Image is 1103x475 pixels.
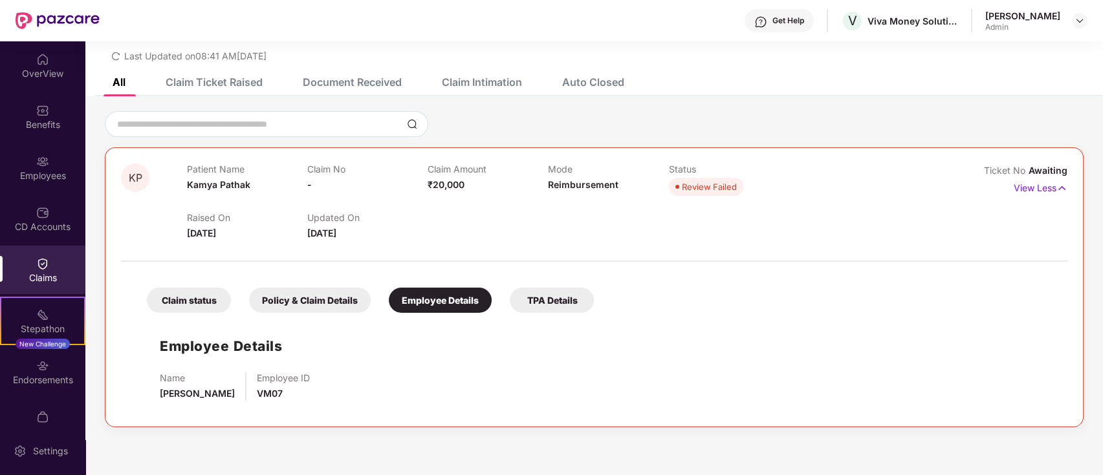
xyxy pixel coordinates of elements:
[754,16,767,28] img: svg+xml;base64,PHN2ZyBpZD0iSGVscC0zMngzMiIgeG1sbnM9Imh0dHA6Ly93d3cudzMub3JnLzIwMDAvc3ZnIiB3aWR0aD...
[36,257,49,270] img: svg+xml;base64,PHN2ZyBpZD0iQ2xhaW0iIHhtbG5zPSJodHRwOi8vd3d3LnczLm9yZy8yMDAwL3N2ZyIgd2lkdGg9IjIwIi...
[16,12,100,29] img: New Pazcare Logo
[36,206,49,219] img: svg+xml;base64,PHN2ZyBpZD0iQ0RfQWNjb3VudHMiIGRhdGEtbmFtZT0iQ0QgQWNjb3VudHMiIHhtbG5zPSJodHRwOi8vd3...
[669,164,789,174] p: Status
[160,388,235,399] span: [PERSON_NAME]
[36,308,49,321] img: svg+xml;base64,PHN2ZyB4bWxucz0iaHR0cDovL3d3dy53My5vcmcvMjAwMC9zdmciIHdpZHRoPSIyMSIgaGVpZ2h0PSIyMC...
[428,164,548,174] p: Claim Amount
[166,76,263,89] div: Claim Ticket Raised
[14,445,27,458] img: svg+xml;base64,PHN2ZyBpZD0iU2V0dGluZy0yMHgyMCIgeG1sbnM9Imh0dHA6Ly93d3cudzMub3JnLzIwMDAvc3ZnIiB3aW...
[1,322,84,335] div: Stepathon
[510,288,594,313] div: TPA Details
[147,288,231,313] div: Claim status
[984,165,1029,176] span: Ticket No
[129,173,142,184] span: KP
[257,372,310,383] p: Employee ID
[36,155,49,168] img: svg+xml;base64,PHN2ZyBpZD0iRW1wbG95ZWVzIiB4bWxucz0iaHR0cDovL3d3dy53My5vcmcvMjAwMC9zdmciIHdpZHRoPS...
[257,388,283,399] span: VM07
[249,288,371,313] div: Policy & Claim Details
[307,227,336,238] span: [DATE]
[428,179,464,190] span: ₹20,000
[187,227,216,238] span: [DATE]
[1014,178,1067,195] p: View Less
[562,76,624,89] div: Auto Closed
[36,359,49,372] img: svg+xml;base64,PHN2ZyBpZD0iRW5kb3JzZW1lbnRzIiB4bWxucz0iaHR0cDovL3d3dy53My5vcmcvMjAwMC9zdmciIHdpZH...
[442,76,522,89] div: Claim Intimation
[407,119,417,129] img: svg+xml;base64,PHN2ZyBpZD0iU2VhcmNoLTMyeDMyIiB4bWxucz0iaHR0cDovL3d3dy53My5vcmcvMjAwMC9zdmciIHdpZH...
[303,76,402,89] div: Document Received
[29,445,72,458] div: Settings
[772,16,804,26] div: Get Help
[36,104,49,117] img: svg+xml;base64,PHN2ZyBpZD0iQmVuZWZpdHMiIHhtbG5zPSJodHRwOi8vd3d3LnczLm9yZy8yMDAwL3N2ZyIgd2lkdGg9Ij...
[307,164,428,174] p: Claim No
[868,15,958,27] div: Viva Money Solutions Private Limited
[111,50,120,61] span: redo
[187,212,307,223] p: Raised On
[548,164,668,174] p: Mode
[187,179,250,190] span: Kamya Pathak
[548,179,618,190] span: Reimbursement
[160,335,282,357] h1: Employee Details
[124,50,267,61] span: Last Updated on 08:41 AM[DATE]
[985,22,1060,32] div: Admin
[1029,165,1067,176] span: Awaiting
[16,339,70,349] div: New Challenge
[985,10,1060,22] div: [PERSON_NAME]
[389,288,492,313] div: Employee Details
[36,53,49,66] img: svg+xml;base64,PHN2ZyBpZD0iSG9tZSIgeG1sbnM9Imh0dHA6Ly93d3cudzMub3JnLzIwMDAvc3ZnIiB3aWR0aD0iMjAiIG...
[307,179,312,190] span: -
[187,164,307,174] p: Patient Name
[1075,16,1085,26] img: svg+xml;base64,PHN2ZyBpZD0iRHJvcGRvd24tMzJ4MzIiIHhtbG5zPSJodHRwOi8vd3d3LnczLm9yZy8yMDAwL3N2ZyIgd2...
[113,76,126,89] div: All
[36,410,49,423] img: svg+xml;base64,PHN2ZyBpZD0iTXlfT3JkZXJzIiBkYXRhLW5hbWU9Ik15IE9yZGVycyIgeG1sbnM9Imh0dHA6Ly93d3cudz...
[160,372,235,383] p: Name
[1056,181,1067,195] img: svg+xml;base64,PHN2ZyB4bWxucz0iaHR0cDovL3d3dy53My5vcmcvMjAwMC9zdmciIHdpZHRoPSIxNyIgaGVpZ2h0PSIxNy...
[848,13,857,28] span: V
[682,180,737,193] div: Review Failed
[307,212,428,223] p: Updated On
